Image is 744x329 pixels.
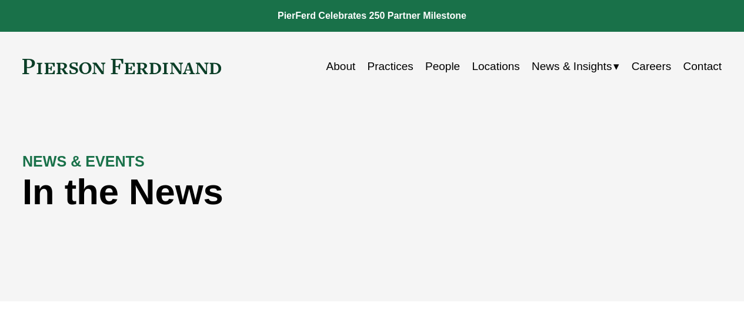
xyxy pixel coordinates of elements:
[532,57,612,77] span: News & Insights
[22,171,547,212] h1: In the News
[326,55,356,78] a: About
[22,153,145,170] strong: NEWS & EVENTS
[425,55,460,78] a: People
[683,55,722,78] a: Contact
[472,55,519,78] a: Locations
[632,55,672,78] a: Careers
[532,55,619,78] a: folder dropdown
[368,55,413,78] a: Practices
